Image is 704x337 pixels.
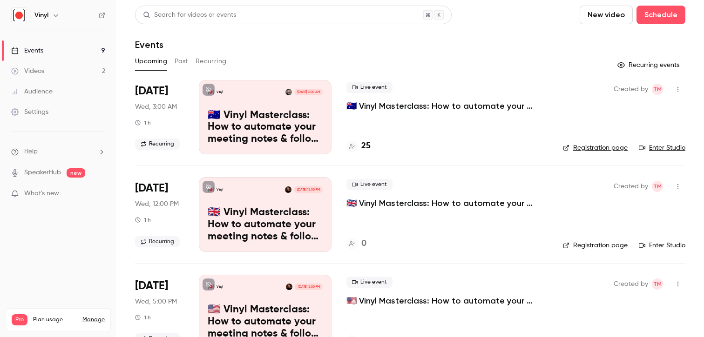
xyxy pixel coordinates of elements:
[11,107,48,117] div: Settings
[24,147,38,157] span: Help
[12,8,27,23] img: Vinyl
[175,54,188,69] button: Past
[652,181,663,192] span: Trent McLaren
[24,168,61,178] a: SpeakerHub
[34,11,48,20] h6: Vinyl
[217,187,223,192] p: Vinyl
[295,284,322,290] span: [DATE] 5:00 PM
[614,278,648,290] span: Created by
[135,236,180,247] span: Recurring
[636,6,685,24] button: Schedule
[652,84,663,95] span: Trent McLaren
[653,181,662,192] span: TM
[11,147,105,157] li: help-dropdown-opener
[82,316,105,324] a: Manage
[208,207,323,243] p: 🇬🇧 Vinyl Masterclass: How to automate your meeting notes & follow ups
[135,84,168,99] span: [DATE]
[652,278,663,290] span: Trent McLaren
[11,66,44,76] div: Videos
[135,216,151,224] div: 1 h
[346,82,393,93] span: Live event
[346,100,548,112] a: 🇦🇺 Vinyl Masterclass: How to automate your meeting notes & follow ups
[12,314,27,325] span: Pro
[135,278,168,293] span: [DATE]
[217,284,223,289] p: Vinyl
[346,140,371,152] a: 25
[614,181,648,192] span: Created by
[613,58,685,73] button: Recurring events
[346,238,366,250] a: 0
[33,316,77,324] span: Plan usage
[135,80,184,154] div: Sep 24 Wed, 12:00 PM (Australia/Sydney)
[653,84,662,95] span: TM
[143,10,236,20] div: Search for videos or events
[361,140,371,152] h4: 25
[11,87,53,96] div: Audience
[614,84,648,95] span: Created by
[135,39,163,50] h1: Events
[346,179,393,190] span: Live event
[135,177,184,251] div: Sep 24 Wed, 12:00 PM (Europe/London)
[346,198,548,209] a: 🇬🇧 Vinyl Masterclass: How to automate your meeting notes & follow ups
[563,241,628,250] a: Registration page
[135,139,180,150] span: Recurring
[285,186,291,193] img: Jordan Vickery
[11,46,43,55] div: Events
[208,110,323,145] p: 🇦🇺 Vinyl Masterclass: How to automate your meeting notes & follow ups
[294,89,322,95] span: [DATE] 3:00 AM
[285,89,292,95] img: Trent McLaren
[135,199,179,209] span: Wed, 12:00 PM
[24,189,59,198] span: What's new
[653,278,662,290] span: TM
[135,181,168,196] span: [DATE]
[199,80,332,154] a: 🇦🇺 Vinyl Masterclass: How to automate your meeting notes & follow upsVinylTrent McLaren[DATE] 3:0...
[135,297,177,306] span: Wed, 5:00 PM
[346,295,548,306] a: 🇺🇸 Vinyl Masterclass: How to automate your meeting notes & follow ups
[135,102,177,112] span: Wed, 3:00 AM
[286,284,292,290] img: Jordan Vickery
[196,54,227,69] button: Recurring
[639,241,685,250] a: Enter Studio
[563,143,628,152] a: Registration page
[135,119,151,126] div: 1 h
[294,186,322,193] span: [DATE] 12:00 PM
[135,314,151,321] div: 1 h
[639,143,685,152] a: Enter Studio
[67,168,85,178] span: new
[346,277,393,288] span: Live event
[361,238,366,250] h4: 0
[217,90,223,94] p: Vinyl
[199,177,332,251] a: 🇬🇧 Vinyl Masterclass: How to automate your meeting notes & follow upsVinylJordan Vickery[DATE] 12...
[580,6,633,24] button: New video
[135,54,167,69] button: Upcoming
